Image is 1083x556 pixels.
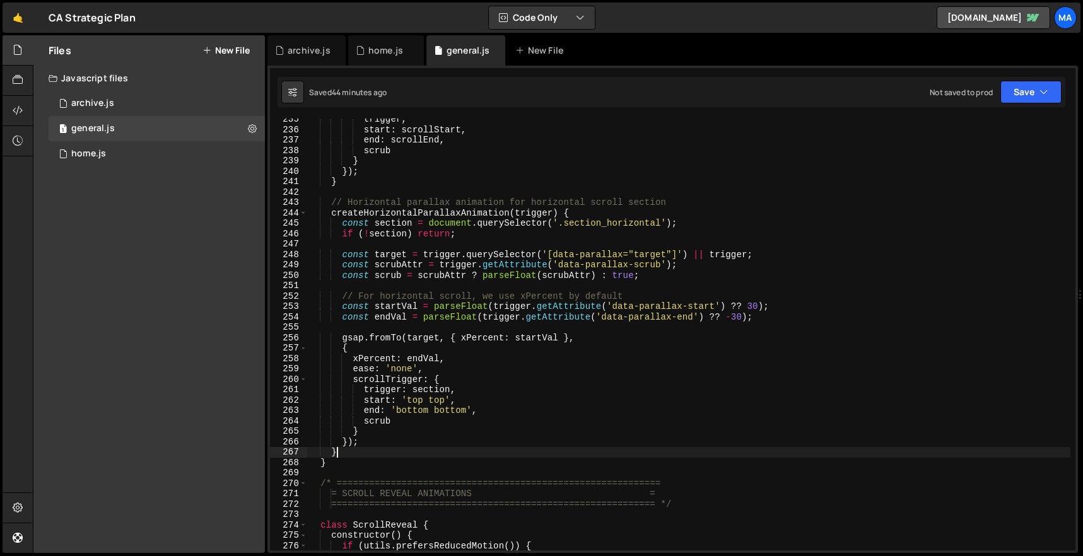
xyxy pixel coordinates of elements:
div: 246 [270,229,307,240]
a: 🤙 [3,3,33,33]
div: 271 [270,489,307,499]
div: Javascript files [33,66,265,91]
div: 267 [270,447,307,458]
div: 273 [270,509,307,520]
h2: Files [49,43,71,57]
div: archive.js [288,44,331,57]
div: 258 [270,354,307,364]
div: 237 [270,135,307,146]
div: 247 [270,239,307,250]
div: 238 [270,146,307,156]
div: 17131/47264.js [49,116,265,141]
div: 249 [270,260,307,270]
div: 263 [270,405,307,416]
div: 256 [270,333,307,344]
div: 269 [270,468,307,478]
div: 242 [270,187,307,198]
span: 1 [59,125,67,135]
div: 268 [270,458,307,468]
div: general.js [71,123,115,134]
div: 245 [270,218,307,229]
div: 251 [270,281,307,291]
div: 240 [270,166,307,177]
a: Ma [1054,6,1077,29]
div: New File [515,44,568,57]
div: 272 [270,499,307,510]
div: 235 [270,114,307,125]
div: home.js [71,148,106,159]
div: 255 [270,322,307,333]
div: 248 [270,250,307,260]
div: 262 [270,395,307,406]
div: 257 [270,343,307,354]
div: 243 [270,197,307,208]
div: 260 [270,374,307,385]
div: home.js [368,44,403,57]
div: 17131/47521.js [49,91,265,116]
div: 250 [270,270,307,281]
div: 244 [270,208,307,219]
div: 270 [270,478,307,489]
div: 275 [270,530,307,541]
div: 44 minutes ago [332,87,387,98]
div: 266 [270,437,307,448]
div: 265 [270,426,307,437]
div: 239 [270,156,307,166]
div: Not saved to prod [930,87,993,98]
div: 276 [270,541,307,552]
div: 274 [270,520,307,531]
div: CA Strategic Plan [49,10,136,25]
div: 261 [270,385,307,395]
div: 236 [270,125,307,136]
div: 17131/47267.js [49,141,265,166]
div: general.js [447,44,490,57]
button: Code Only [489,6,595,29]
div: 264 [270,416,307,427]
div: 241 [270,177,307,187]
div: 253 [270,301,307,312]
div: 252 [270,291,307,302]
div: 259 [270,364,307,374]
div: archive.js [71,98,114,109]
div: 254 [270,312,307,323]
button: Save [1000,81,1062,103]
div: Saved [309,87,387,98]
button: New File [202,45,250,55]
a: [DOMAIN_NAME] [937,6,1050,29]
